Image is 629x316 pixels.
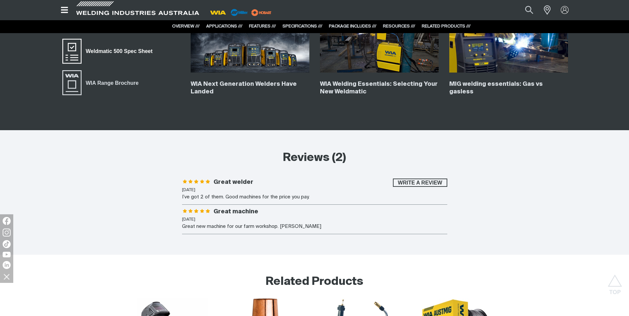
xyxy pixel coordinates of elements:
h3: Great machine [214,208,258,216]
a: Weldmatic 500 Spec Sheet [61,38,157,65]
time: [DATE] [182,217,195,222]
a: WIA Next Generation Welders Have Landed [191,81,297,95]
a: PACKAGE INCLUDES /// [329,24,376,28]
a: RELATED PRODUCTS /// [422,24,471,28]
h3: Great welder [214,179,253,186]
img: TikTok [3,240,11,248]
h2: Reviews (2) [182,151,447,165]
img: Facebook [3,217,11,225]
a: WIA Welding Essentials: Selecting Your New Weldmatic [320,81,438,95]
span: WIA Range Brochure [82,79,143,87]
img: hide socials [1,271,12,282]
img: YouTube [3,252,11,257]
a: FEATURES /// [249,24,276,28]
li: Great welder - 5 [182,179,447,205]
img: LinkedIn [3,261,11,269]
button: Search products [518,3,540,18]
span: Rating: 5 [182,209,211,215]
div: I’ve got 2 of them. Good machines for the price you pay. [182,193,447,201]
time: [DATE] [182,188,195,192]
img: miller [249,8,274,18]
input: Product name or item number... [509,3,540,18]
div: Great new machine for our farm workshop. [PERSON_NAME] [182,223,447,231]
span: Rating: 5 [182,179,211,185]
button: Write a review [393,179,447,187]
a: APPLICATIONS /// [206,24,242,28]
a: SPECIFICATIONS /// [283,24,322,28]
a: RESOURCES /// [383,24,415,28]
a: WIA Range Brochure [61,70,143,96]
span: Weldmatic 500 Spec Sheet [82,47,157,56]
a: OVERVIEW /// [172,24,200,28]
span: Write a review [394,179,447,187]
button: Scroll to top [607,275,622,290]
li: Great machine - 5 [182,208,447,234]
img: WIA Welding Essentials: Selecting Your New Weldmatic [320,6,439,73]
img: MIG welding essentials: Gas vs gasless [449,6,568,73]
img: WIA Next Generation Welders Have Landed [191,6,309,73]
a: MIG welding essentials: Gas vs gasless [449,81,543,95]
img: Instagram [3,229,11,237]
h2: Related Products [55,275,575,289]
a: miller [249,10,274,15]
